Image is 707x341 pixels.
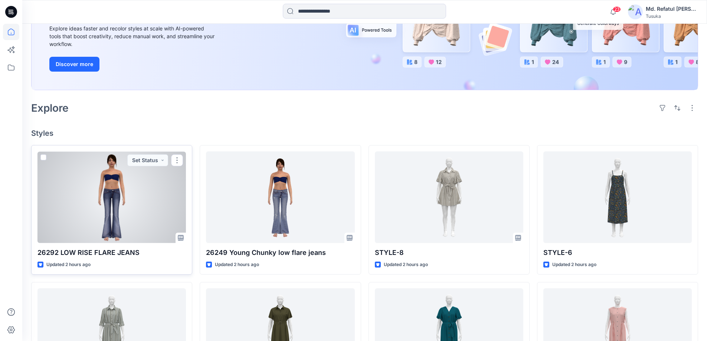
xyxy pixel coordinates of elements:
[31,129,698,138] h4: Styles
[375,151,523,243] a: STYLE-8
[543,247,692,258] p: STYLE-6
[628,4,643,19] img: avatar
[37,151,186,243] a: 26292 LOW RISE FLARE JEANS
[49,57,216,72] a: Discover more
[543,151,692,243] a: STYLE-6
[46,261,91,269] p: Updated 2 hours ago
[646,4,698,13] div: Md. Refatul [PERSON_NAME]
[49,24,216,48] div: Explore ideas faster and recolor styles at scale with AI-powered tools that boost creativity, red...
[215,261,259,269] p: Updated 2 hours ago
[49,57,99,72] button: Discover more
[552,261,596,269] p: Updated 2 hours ago
[375,247,523,258] p: STYLE-8
[37,247,186,258] p: 26292 LOW RISE FLARE JEANS
[646,13,698,19] div: Tusuka
[31,102,69,114] h2: Explore
[613,6,621,12] span: 23
[206,151,354,243] a: 26249 Young Chunky low flare jeans
[384,261,428,269] p: Updated 2 hours ago
[206,247,354,258] p: 26249 Young Chunky low flare jeans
